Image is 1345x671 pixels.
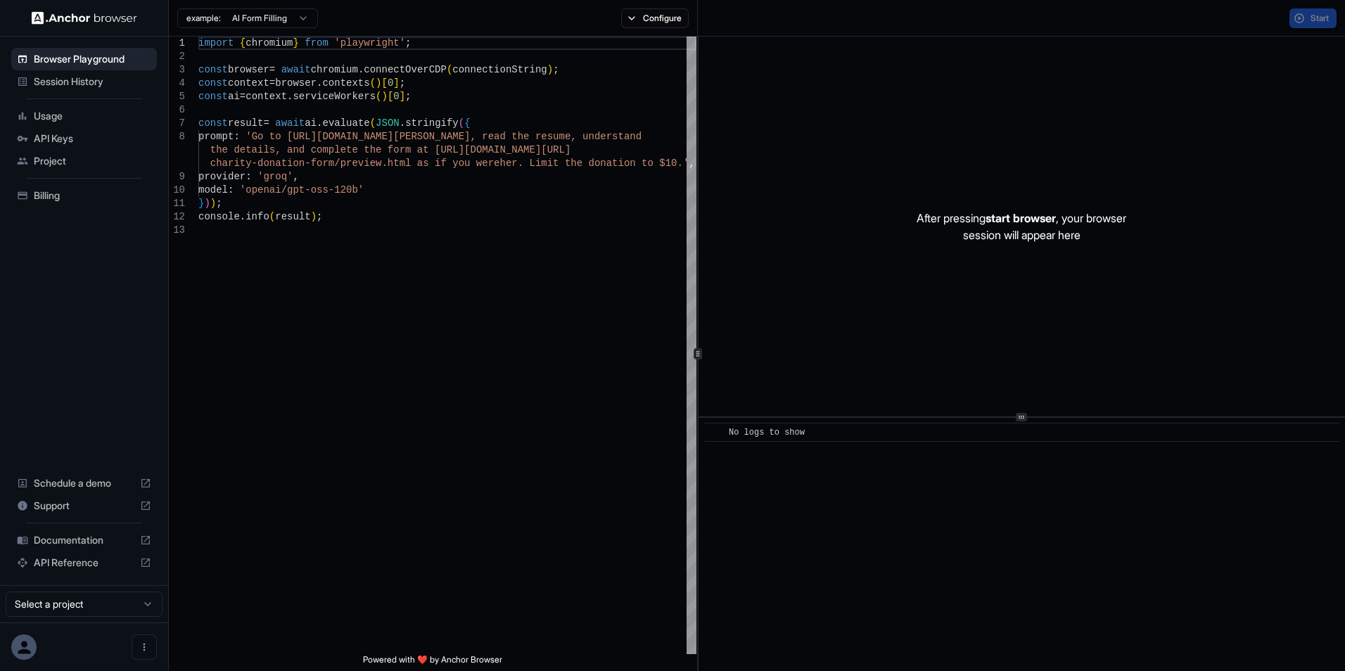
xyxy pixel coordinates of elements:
span: context [228,77,269,89]
span: [ [381,77,387,89]
div: 13 [169,224,185,237]
span: model [198,184,228,196]
div: 6 [169,103,185,117]
span: 0 [393,91,399,102]
span: from [305,37,329,49]
span: . [287,91,293,102]
span: . [317,117,322,129]
span: 'openai/gpt-oss-120b' [240,184,364,196]
span: . [358,64,364,75]
span: result [228,117,263,129]
span: info [246,211,269,222]
span: ; [553,64,559,75]
div: API Keys [11,127,157,150]
span: Schedule a demo [34,476,134,490]
span: [DOMAIN_NAME][URL] [464,144,570,155]
span: Project [34,154,151,168]
span: const [198,91,228,102]
div: 7 [169,117,185,130]
span: serviceWorkers [293,91,376,102]
span: { [464,117,470,129]
span: evaluate [322,117,369,129]
span: browser [275,77,317,89]
span: contexts [322,77,369,89]
span: await [275,117,305,129]
div: 10 [169,184,185,197]
div: 4 [169,77,185,90]
span: provider [198,171,246,182]
span: , [293,171,298,182]
span: : [234,131,239,142]
span: ; [216,198,222,209]
span: ( [447,64,452,75]
span: the details, and complete the form at [URL] [210,144,464,155]
span: ; [317,211,322,222]
span: ( [269,211,275,222]
span: JSON [376,117,400,129]
div: 3 [169,63,185,77]
span: charity-donation-form/preview.html as if you were [210,158,500,169]
span: ) [381,91,387,102]
span: connectionString [452,64,547,75]
span: ( [370,117,376,129]
span: Documentation [34,533,134,547]
span: { [240,37,246,49]
span: ad the resume, understand [494,131,642,142]
span: No logs to show [729,428,805,437]
span: ] [393,77,399,89]
div: 9 [169,170,185,184]
div: Schedule a demo [11,472,157,494]
span: chromium [311,64,358,75]
span: connectOverCDP [364,64,447,75]
span: ; [405,37,411,49]
span: ) [311,211,317,222]
span: = [269,77,275,89]
span: } [198,198,204,209]
span: ( [376,91,381,102]
span: : [228,184,234,196]
span: = [240,91,246,102]
span: API Keys [34,132,151,146]
span: ) [204,198,210,209]
span: ; [405,91,411,102]
div: 1 [169,37,185,50]
span: console [198,211,240,222]
span: await [281,64,311,75]
span: Support [34,499,134,513]
span: example: [186,13,221,24]
span: const [198,64,228,75]
span: 'playwright' [334,37,405,49]
div: Usage [11,105,157,127]
div: Project [11,150,157,172]
span: her. Limit the donation to $10.' [499,158,689,169]
span: const [198,117,228,129]
span: Billing [34,188,151,203]
span: Browser Playground [34,52,151,66]
span: context [246,91,287,102]
div: 8 [169,130,185,143]
span: 'groq' [257,171,293,182]
button: Open menu [132,634,157,660]
span: import [198,37,234,49]
span: ) [376,77,381,89]
span: prompt [198,131,234,142]
span: ) [547,64,553,75]
span: const [198,77,228,89]
span: = [263,117,269,129]
span: start browser [986,211,1056,225]
span: 0 [388,77,393,89]
span: API Reference [34,556,134,570]
div: Documentation [11,529,157,551]
div: 5 [169,90,185,103]
p: After pressing , your browser session will appear here [917,210,1126,243]
span: [ [388,91,393,102]
div: Support [11,494,157,517]
span: chromium [246,37,293,49]
div: Browser Playground [11,48,157,70]
span: 'Go to [URL][DOMAIN_NAME][PERSON_NAME], re [246,131,494,142]
span: ) [210,198,216,209]
span: ( [370,77,376,89]
span: . [317,77,322,89]
div: 2 [169,50,185,63]
div: API Reference [11,551,157,574]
